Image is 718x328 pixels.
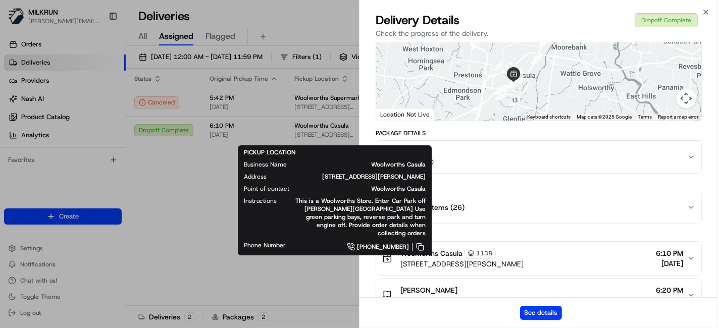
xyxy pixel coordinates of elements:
[357,243,409,251] span: [PHONE_NUMBER]
[379,107,412,121] a: Open this area in Google Maps (opens a new window)
[244,185,289,193] span: Point of contact
[305,185,426,193] span: Woolworths Casula
[476,249,492,257] span: 1138
[376,242,701,275] button: Woolworths Casula1138[STREET_ADDRESS][PERSON_NAME]6:10 PM[DATE]
[303,160,426,169] span: Woolworths Casula
[376,191,701,224] button: Package Items (26)
[509,95,520,106] div: 13
[376,230,702,238] div: Location Details
[658,114,698,120] a: Report a map error
[531,53,542,64] div: 21
[244,173,267,181] span: Address
[379,107,412,121] img: Google
[656,285,683,295] span: 6:20 PM
[376,141,701,173] button: N/AA$172.30
[638,114,652,120] a: Terms
[577,114,632,120] span: Map data ©2025 Google
[507,77,519,88] div: 19
[302,241,426,252] a: [PHONE_NUMBER]
[376,129,702,137] div: Package Details
[656,258,683,268] span: [DATE]
[376,180,702,188] div: Items Details
[244,197,277,205] span: Instructions
[656,248,683,258] span: 6:10 PM
[493,60,504,71] div: 1
[283,173,426,181] span: [STREET_ADDRESS][PERSON_NAME]
[400,285,457,295] span: [PERSON_NAME]
[376,108,434,121] div: Location Not Live
[376,12,459,28] span: Delivery Details
[400,295,524,305] span: [STREET_ADDRESS][PERSON_NAME]
[400,259,524,269] span: [STREET_ADDRESS][PERSON_NAME]
[501,62,512,73] div: 2
[656,295,683,305] span: [DATE]
[493,84,504,95] div: 15
[676,88,696,108] button: Map camera controls
[376,279,701,311] button: [PERSON_NAME][STREET_ADDRESS][PERSON_NAME]6:20 PM[DATE]
[244,160,287,169] span: Business Name
[293,197,426,237] span: This is a Woolworths Store. Enter Car Park off [PERSON_NAME][GEOGRAPHIC_DATA] Use green parking b...
[244,241,286,249] span: Phone Number
[244,148,295,156] span: PICKUP LOCATION
[500,81,511,92] div: 16
[520,306,562,320] button: See details
[527,114,571,121] button: Keyboard shortcuts
[400,202,465,212] span: Package Items ( 26 )
[376,28,702,38] p: Check the progress of the delivery.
